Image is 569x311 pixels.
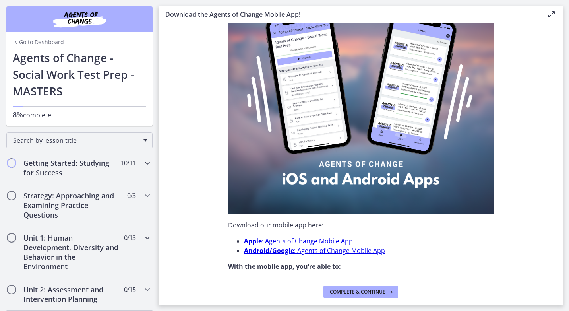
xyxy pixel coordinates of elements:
[244,278,494,297] li: Enjoy learning at your convenience with easy access to all of your Agents of Change courses
[244,246,294,255] strong: Android/Google
[124,233,135,243] span: 0 / 13
[127,191,135,200] span: 0 / 3
[23,233,120,271] h2: Unit 1: Human Development, Diversity and Behavior in the Environment
[244,237,353,245] a: Apple: Agents of Change Mobile App
[330,289,385,295] span: Complete & continue
[32,10,127,29] img: Agents of Change Social Work Test Prep
[23,285,120,304] h2: Unit 2: Assessment and Intervention Planning
[323,286,398,298] button: Complete & continue
[121,158,135,168] span: 10 / 11
[23,191,120,220] h2: Strategy: Approaching and Examining Practice Questions
[124,285,135,294] span: 0 / 15
[13,110,146,120] p: complete
[13,136,139,145] span: Search by lesson title
[228,262,341,271] strong: With the mobile app, you’re able to:
[13,110,23,119] span: 8%
[23,158,120,177] h2: Getting Started: Studying for Success
[228,220,494,230] p: Download our mobile app here:
[6,132,153,148] div: Search by lesson title
[244,237,262,245] strong: Apple
[165,10,534,19] h3: Download the Agents of Change Mobile App!
[13,38,64,46] a: Go to Dashboard
[13,49,146,99] h1: Agents of Change - Social Work Test Prep - MASTERS
[244,246,385,255] a: Android/Google: Agents of Change Mobile App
